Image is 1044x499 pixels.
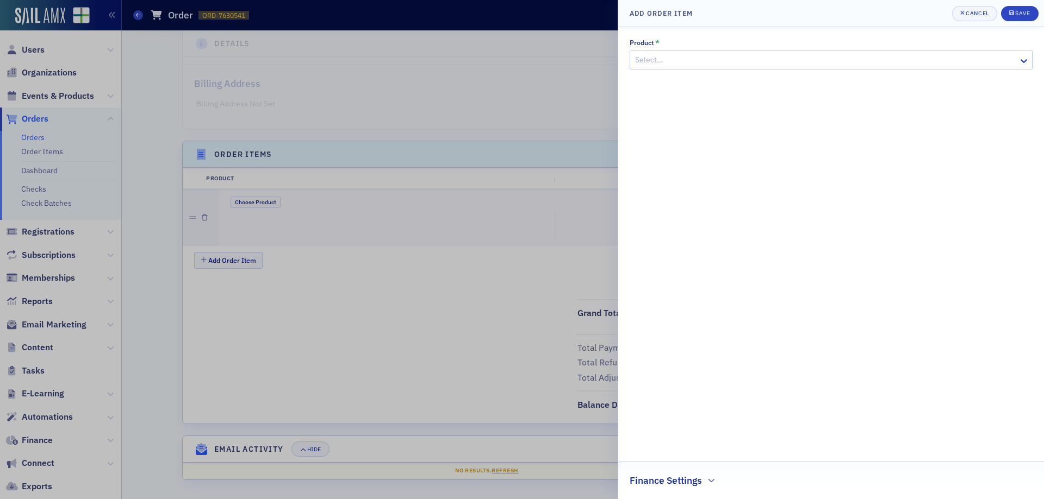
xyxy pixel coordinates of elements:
[952,6,997,21] button: Cancel
[1015,10,1030,16] div: Save
[1001,6,1039,21] button: Save
[966,10,989,16] div: Cancel
[630,39,654,47] div: Product
[630,473,702,488] h2: Finance Settings
[630,8,693,18] h4: Add Order Item
[655,39,660,46] abbr: This field is required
